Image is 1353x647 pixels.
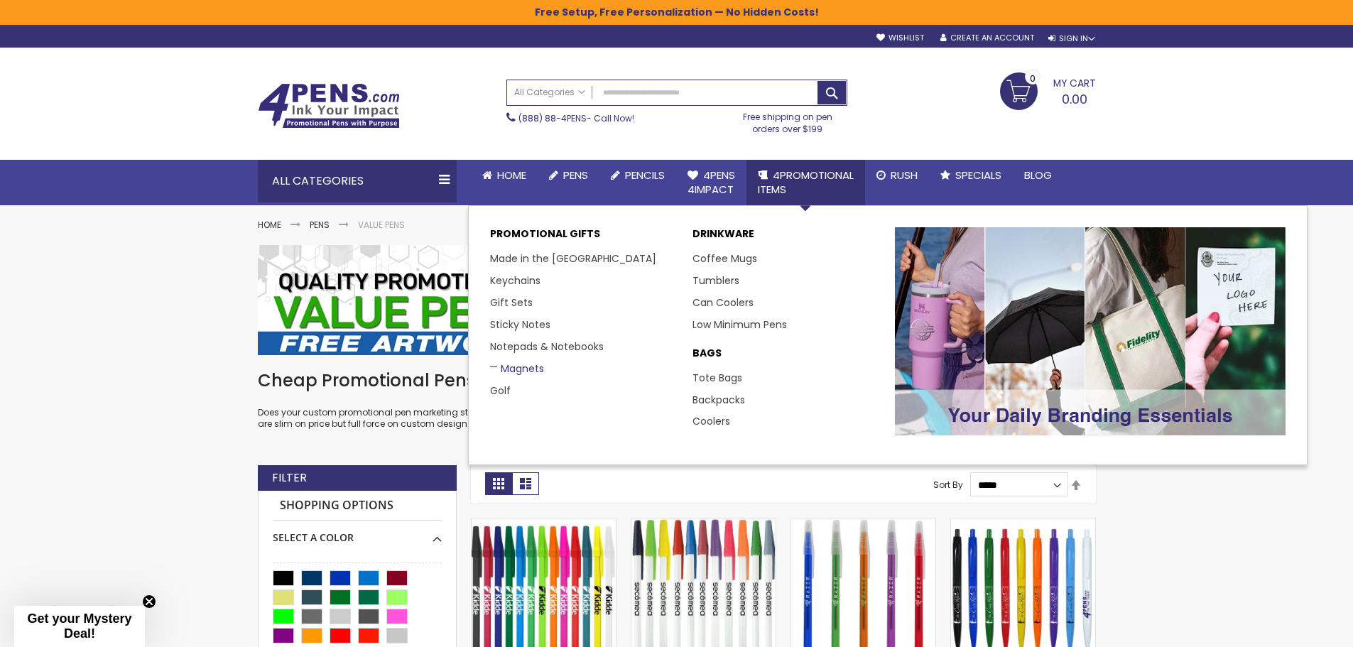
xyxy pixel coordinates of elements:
[692,273,739,288] a: Tumblers
[1048,33,1095,44] div: Sign In
[929,160,1013,191] a: Specials
[272,470,307,486] strong: Filter
[563,168,588,183] span: Pens
[258,245,1096,355] img: Value Pens
[258,369,1096,392] h1: Cheap Promotional Pens
[688,168,735,197] span: 4Pens 4impact
[1013,160,1063,191] a: Blog
[507,80,592,104] a: All Categories
[490,384,511,398] a: Golf
[538,160,599,191] a: Pens
[692,251,757,266] a: Coffee Mugs
[625,168,665,183] span: Pencils
[692,371,742,385] a: Tote Bags
[490,317,550,332] a: Sticky Notes
[490,251,656,266] a: Made in the [GEOGRAPHIC_DATA]
[14,606,145,647] div: Get your Mystery Deal!Close teaser
[692,227,881,248] a: DRINKWARE
[310,219,330,231] a: Pens
[865,160,929,191] a: Rush
[514,87,585,98] span: All Categories
[895,227,1286,435] img: Promotional-Pens
[599,160,676,191] a: Pencils
[791,518,935,530] a: Belfast Translucent Value Stick Pen
[258,219,281,231] a: Home
[471,160,538,191] a: Home
[485,472,512,495] strong: Grid
[1000,72,1096,108] a: 0.00 0
[490,339,604,354] a: Notepads & Notebooks
[490,361,544,376] a: Magnets
[692,414,730,428] a: Coolers
[497,168,526,183] span: Home
[258,83,400,129] img: 4Pens Custom Pens and Promotional Products
[758,168,854,197] span: 4PROMOTIONAL ITEMS
[933,479,963,491] label: Sort By
[876,33,924,43] a: Wishlist
[27,611,131,641] span: Get your Mystery Deal!
[490,273,540,288] a: Keychains
[358,219,405,231] strong: Value Pens
[273,491,442,521] strong: Shopping Options
[951,518,1095,530] a: Custom Cambria Plastic Retractable Ballpoint Pen - Monochromatic Body Color
[692,393,745,407] a: Backpacks
[955,168,1001,183] span: Specials
[258,369,1096,430] div: Does your custom promotional pen marketing strategy need a pick me up? We have just the marketing...
[728,106,847,134] div: Free shipping on pen orders over $199
[1030,72,1036,85] span: 0
[692,295,754,310] a: Can Coolers
[676,160,746,206] a: 4Pens4impact
[746,160,865,206] a: 4PROMOTIONALITEMS
[692,347,881,367] a: BAGS
[273,521,442,545] div: Select A Color
[631,518,776,530] a: Belfast Value Stick Pen
[490,227,678,248] p: Promotional Gifts
[490,295,533,310] a: Gift Sets
[472,518,616,530] a: Belfast B Value Stick Pen
[518,112,634,124] span: - Call Now!
[258,160,457,202] div: All Categories
[940,33,1034,43] a: Create an Account
[142,594,156,609] button: Close teaser
[1062,90,1087,108] span: 0.00
[692,317,787,332] a: Low Minimum Pens
[891,168,918,183] span: Rush
[1024,168,1052,183] span: Blog
[518,112,587,124] a: (888) 88-4PENS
